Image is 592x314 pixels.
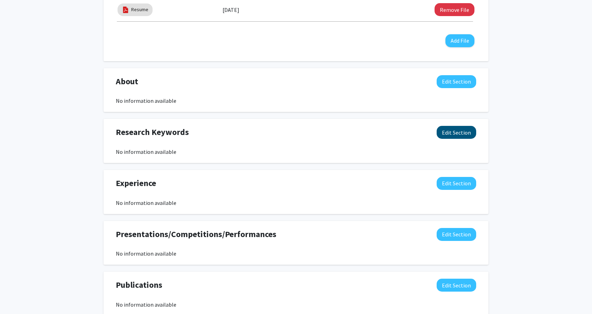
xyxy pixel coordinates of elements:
[223,4,239,16] label: [DATE]
[116,249,476,258] div: No information available
[116,199,476,207] div: No information available
[122,6,129,14] img: pdf_icon.png
[445,34,474,47] button: Add File
[116,300,476,309] div: No information available
[116,177,156,190] span: Experience
[437,177,476,190] button: Edit Experience
[437,126,476,139] button: Edit Research Keywords
[437,75,476,88] button: Edit About
[5,283,30,309] iframe: Chat
[116,97,476,105] div: No information available
[116,228,276,241] span: Presentations/Competitions/Performances
[116,75,138,88] span: About
[437,228,476,241] button: Edit Presentations/Competitions/Performances
[131,6,148,13] a: Resume
[435,3,474,16] button: Remove Resume File
[437,279,476,292] button: Edit Publications
[116,126,189,138] span: Research Keywords
[116,279,162,291] span: Publications
[116,148,476,156] div: No information available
